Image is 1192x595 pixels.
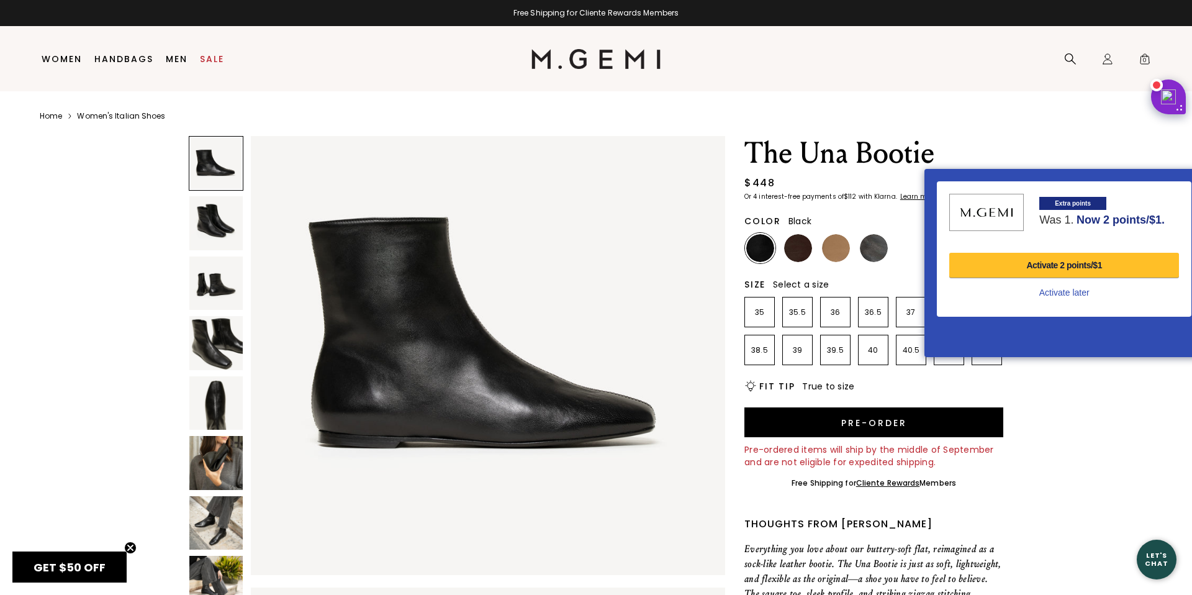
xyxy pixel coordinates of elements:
img: The Una Bootie [189,496,243,550]
klarna-placement-style-body: Or 4 interest-free payments of [744,192,844,201]
span: 0 [1139,55,1151,68]
a: Men [166,54,187,64]
p: 39.5 [821,345,850,355]
img: The Una Bootie [189,376,243,430]
p: 35.5 [783,307,812,317]
img: The Una Bootie [189,316,243,370]
a: Women [42,54,82,64]
span: Black [788,215,811,227]
p: 37 [896,307,926,317]
div: Let's Chat [1137,552,1176,567]
p: 38.5 [745,345,774,355]
div: Thoughts from [PERSON_NAME] [744,517,1003,532]
a: Sale [200,54,224,64]
klarna-placement-style-cta: Learn more [900,192,937,201]
a: Cliente Rewards [856,478,920,488]
img: M.Gemi [531,49,661,69]
img: Light Tan [822,234,850,262]
a: Women's Italian Shoes [77,111,165,121]
h2: Color [744,216,781,226]
p: 36 [821,307,850,317]
p: 35 [745,307,774,317]
img: Chocolate [784,234,812,262]
h2: Fit Tip [759,381,795,391]
button: Close teaser [124,542,137,554]
div: $448 [744,176,775,191]
img: The Una Bootie [251,101,725,575]
p: 40.5 [896,345,926,355]
div: Free Shipping for Members [792,478,956,488]
img: Black [746,234,774,262]
a: Handbags [94,54,153,64]
h2: Size [744,279,765,289]
h1: The Una Bootie [744,136,1003,171]
klarna-placement-style-amount: $112 [844,192,856,201]
a: Learn more [899,193,937,201]
img: The Una Bootie [189,196,243,250]
a: Home [40,111,62,121]
klarna-placement-style-body: with Klarna [859,192,899,201]
img: The Una Bootie [189,257,243,310]
div: GET $50 OFFClose teaser [12,552,127,583]
img: The Una Bootie [189,436,243,489]
span: Select a size [773,278,829,291]
span: GET $50 OFF [34,560,106,575]
span: True to size [802,380,854,393]
p: 40 [859,345,888,355]
img: Gunmetal [860,234,888,262]
p: 36.5 [859,307,888,317]
p: 39 [783,345,812,355]
div: Pre-ordered items will ship by the middle of September and are not eligible for expedited shipping. [744,443,1003,468]
button: Pre-order [744,407,1003,437]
